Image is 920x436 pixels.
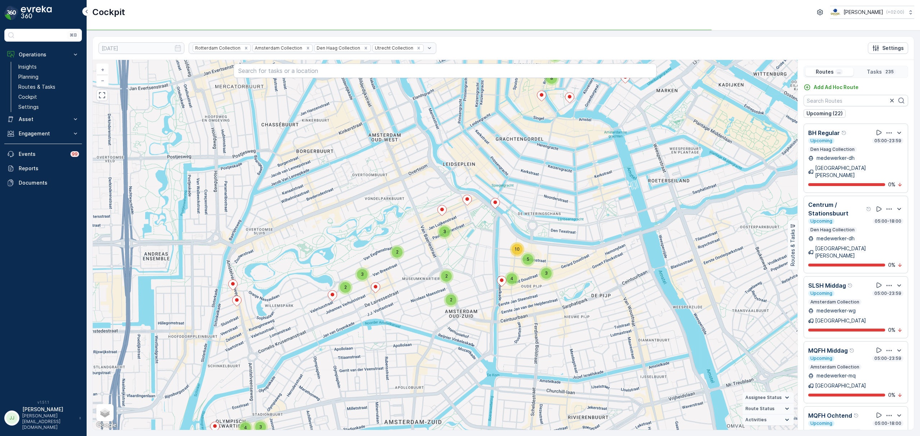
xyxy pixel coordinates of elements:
[4,6,19,20] img: logo
[338,280,353,294] div: 2
[745,395,782,400] span: Assignee Status
[888,181,896,188] p: 0 %
[4,406,82,430] button: JJ[PERSON_NAME][PERSON_NAME][EMAIL_ADDRESS][DOMAIN_NAME]
[849,348,855,353] div: Help Tooltip Icon
[15,82,82,92] a: Routes & Tasks
[18,83,55,91] p: Routes & Tasks
[515,246,520,252] span: 10
[888,391,896,399] p: 0 %
[843,9,883,16] p: [PERSON_NAME]
[808,411,852,420] p: MQFH Ochtend
[344,284,347,290] span: 2
[19,179,79,186] p: Documents
[814,84,859,91] p: Add Ad Hoc Route
[815,235,855,242] p: medewerker-dh
[4,47,82,62] button: Operations
[18,103,39,111] p: Settings
[72,151,78,157] p: 99
[810,364,860,370] p: Amsterdam Collection
[15,62,82,72] a: Insights
[437,224,452,239] div: 3
[98,42,184,54] input: dd/mm/yyyy
[544,71,559,85] div: 8
[810,421,833,426] p: Upcoming
[510,276,513,281] span: 4
[888,326,896,334] p: 0 %
[550,75,553,81] span: 8
[816,68,834,75] p: Routes
[808,346,848,355] p: MQFH Middag
[355,267,369,282] div: 3
[97,75,108,86] a: Zoom Out
[742,414,794,426] summary: Activities
[808,129,840,137] p: BH Regular
[444,293,458,307] div: 2
[810,356,833,361] p: Upcoming
[539,266,553,280] div: 3
[545,270,548,276] span: 3
[810,147,855,152] p: Den Haag Collection
[101,77,105,83] span: −
[18,93,37,101] p: Cockpit
[866,206,872,212] div: Help Tooltip Icon
[18,63,37,70] p: Insights
[810,429,860,435] p: Amsterdam Collection
[804,109,846,118] button: Upcoming (22)
[874,218,902,224] p: 05:00-18:00
[874,138,902,144] p: 05:00-23:59
[810,291,833,296] p: Upcoming
[742,403,794,414] summary: Route Status
[874,291,902,296] p: 05:00-23:59
[815,372,856,379] p: medewerker-mq
[886,9,904,15] p: ( +02:00 )
[810,218,833,224] p: Upcoming
[808,281,846,290] p: SLSH Middag
[854,413,859,418] div: Help Tooltip Icon
[815,164,903,179] p: [GEOGRAPHIC_DATA][PERSON_NAME]
[396,249,399,255] span: 2
[885,69,894,75] p: 235
[19,165,79,172] p: Reports
[19,130,68,137] p: Engagement
[439,269,454,283] div: 2
[234,64,657,78] input: Search for tasks or a location
[808,200,865,218] p: Centrum / Stationsbuurt
[244,425,247,430] span: 4
[521,252,535,266] div: 5
[804,84,859,91] a: Add Ad Hoc Route
[6,412,18,424] div: JJ
[505,272,519,286] div: 4
[361,272,364,277] span: 3
[390,245,404,259] div: 2
[22,406,75,413] p: [PERSON_NAME]
[527,256,529,262] span: 5
[847,283,853,288] div: Help Tooltip Icon
[92,6,125,18] p: Cockpit
[22,413,75,430] p: [PERSON_NAME][EMAIL_ADDRESS][DOMAIN_NAME]
[837,69,841,75] p: ...
[888,261,896,269] p: 0 %
[4,126,82,141] button: Engagement
[810,299,860,305] p: Amsterdam Collection
[70,32,77,38] p: ⌘B
[19,116,68,123] p: Asset
[804,95,908,106] input: Search Routes
[510,242,524,256] div: 10
[806,110,843,117] p: Upcoming (22)
[815,154,855,162] p: medewerker-dh
[4,400,82,404] span: v 1.51.1
[874,356,902,361] p: 05:00-23:59
[4,147,82,161] a: Events99
[15,92,82,102] a: Cockpit
[4,112,82,126] button: Asset
[97,64,108,75] a: Zoom In
[15,72,82,82] a: Planning
[450,297,452,302] span: 2
[874,421,902,426] p: 05:00-18:00
[742,392,794,403] summary: Assignee Status
[745,406,774,412] span: Route Status
[882,45,904,52] p: Settings
[21,6,52,20] img: logo_dark-DEwI_e13.png
[95,421,118,430] img: Google
[815,317,866,324] p: [GEOGRAPHIC_DATA]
